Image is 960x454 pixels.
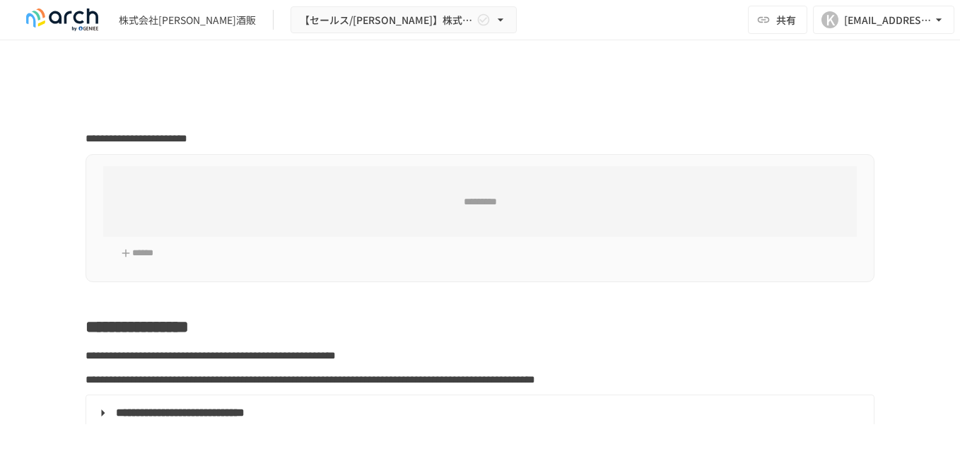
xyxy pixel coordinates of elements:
span: 【セールス/[PERSON_NAME]】株式会社[PERSON_NAME]酒販様_初期設定サポート [300,11,474,29]
span: 共有 [776,12,796,28]
div: K [821,11,838,28]
button: 共有 [748,6,807,34]
img: logo-default@2x-9cf2c760.svg [17,8,107,31]
div: [EMAIL_ADDRESS][DOMAIN_NAME] [844,11,932,29]
div: 株式会社[PERSON_NAME]酒販 [119,13,256,28]
button: 【セールス/[PERSON_NAME]】株式会社[PERSON_NAME]酒販様_初期設定サポート [291,6,517,34]
button: K[EMAIL_ADDRESS][DOMAIN_NAME] [813,6,954,34]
